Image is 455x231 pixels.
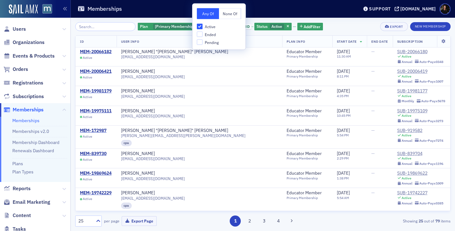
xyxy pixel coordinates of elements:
div: Annual [402,119,412,123]
span: [EMAIL_ADDRESS][DOMAIN_NAME] [121,196,185,201]
h1: Memberships [88,5,122,13]
a: MEM-839730 [80,151,106,157]
a: Users [3,26,26,33]
a: SUB-20006419 [397,69,444,74]
span: Registrations [13,79,43,86]
div: cpa [121,203,132,209]
div: MEM-19742229 [80,190,112,196]
span: [EMAIL_ADDRESS][DOMAIN_NAME] [121,94,185,99]
a: Educator Member [287,128,327,134]
span: Subscription [397,39,423,44]
a: SUB-20066180 [397,49,444,55]
div: Active [254,23,292,31]
span: Plan Info [287,39,305,44]
span: — [371,88,375,94]
span: Users [13,26,26,33]
a: Educator Member [287,69,327,74]
a: SUB-919582 [397,128,444,134]
div: [PERSON_NAME] [121,190,155,196]
span: [EMAIL_ADDRESS][DOMAIN_NAME] [121,176,185,181]
span: Active [271,24,282,29]
strong: 79 [434,218,441,224]
a: [PERSON_NAME] [121,88,155,94]
div: Active [402,176,411,180]
span: Plan [140,24,148,29]
div: Active [402,114,411,118]
div: Auto-Pay x3273 [419,119,443,123]
span: Memberships [13,106,44,113]
a: SUB-19975109 [397,108,444,114]
span: Organizations [13,39,45,46]
div: Primary Membership [287,196,327,200]
div: MEM-19981179 [80,88,112,94]
a: MEM-19975111 [80,108,112,114]
a: Educator Member [287,88,327,94]
button: 3 [258,215,270,227]
a: Email Marketing [3,199,50,206]
button: AddFilter [297,23,323,31]
div: cpa [121,140,132,146]
a: Memberships [12,118,39,123]
a: Registrations [3,79,43,86]
div: [PERSON_NAME] [121,151,155,157]
div: [PERSON_NAME] "[PERSON_NAME]" [PERSON_NAME] [121,128,228,134]
div: Auto-Pay x0348 [419,60,443,64]
input: Search… [75,22,136,31]
span: Active [83,115,92,119]
a: MEM-172987 [80,128,106,134]
time: 5:54 AM [337,196,349,200]
a: MEM-19869624 [80,171,112,176]
a: View Homepage [38,4,52,15]
span: Profile [440,3,451,15]
div: Annual [402,162,412,166]
span: — [371,68,375,74]
div: Annual [402,139,412,143]
a: [PERSON_NAME] [121,108,155,114]
a: Organizations [3,39,45,46]
a: Orders [3,66,28,73]
label: Ended [197,31,219,37]
div: Active [402,74,411,78]
button: Export Page [122,216,157,226]
span: [DATE] [337,88,350,94]
button: New Membership [410,22,451,31]
div: SUB-19742227 [397,190,444,196]
div: SUB-839704 [397,151,444,157]
span: [DATE] [337,151,350,156]
span: [Primary Membership] Educator Member [155,24,227,29]
time: 1:38 PM [337,176,349,180]
div: Auto-Pay x1009 [419,181,443,185]
label: Pending [197,39,219,45]
span: Events & Products [13,53,55,59]
button: None Of [219,8,241,19]
a: Events & Products [3,53,55,59]
span: Active [205,24,215,29]
div: Primary Membership [287,133,327,137]
span: — [371,151,375,156]
img: SailAMX [42,4,52,14]
span: [DATE] [337,170,350,176]
div: Primary Membership [287,156,327,160]
div: [Primary Membership] Educator Member [138,23,237,31]
div: Annual [402,201,412,205]
span: Active [83,177,92,181]
time: 5:54 PM [337,133,349,137]
div: Showing out of items [330,218,451,224]
span: [EMAIL_ADDRESS][DOMAIN_NAME] [121,55,185,59]
label: Active [197,24,219,29]
a: Content [3,212,31,219]
span: [EMAIL_ADDRESS][DOMAIN_NAME] [121,156,185,161]
time: 11:30 AM [337,54,351,59]
a: [PERSON_NAME] [121,171,155,176]
label: per page [104,218,119,224]
div: Auto-Pay x0385 [419,201,443,205]
div: SUB-19981177 [397,88,446,94]
span: Active [83,56,92,60]
div: Monthly [402,99,414,103]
